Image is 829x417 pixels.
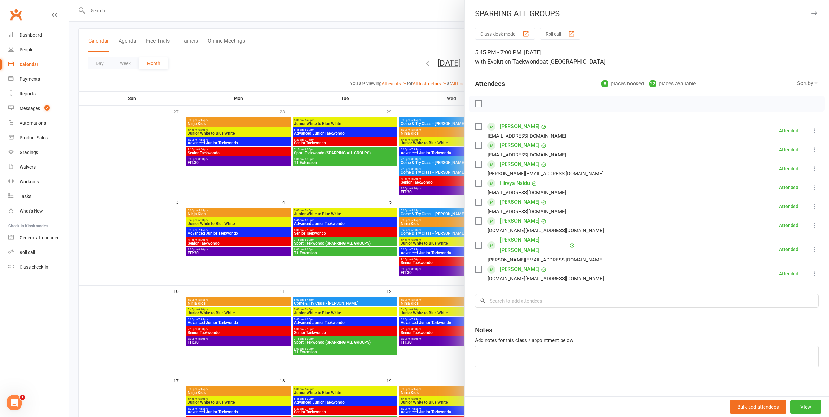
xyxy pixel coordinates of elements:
[500,235,568,256] a: [PERSON_NAME] [PERSON_NAME]
[20,250,35,255] div: Roll call
[601,80,608,87] div: 8
[20,135,48,140] div: Product Sales
[779,128,798,133] div: Attended
[601,79,644,88] div: places booked
[8,28,69,42] a: Dashboard
[488,256,604,264] div: [PERSON_NAME][EMAIL_ADDRESS][DOMAIN_NAME]
[8,86,69,101] a: Reports
[475,28,535,40] button: Class kiosk mode
[779,204,798,209] div: Attended
[779,223,798,228] div: Attended
[20,91,36,96] div: Reports
[500,178,530,188] a: Hirvya Naidu
[20,395,25,400] span: 1
[20,194,31,199] div: Tasks
[540,28,580,40] button: Roll call
[488,170,604,178] div: [PERSON_NAME][EMAIL_ADDRESS][DOMAIN_NAME]
[488,275,604,283] div: [DOMAIN_NAME][EMAIL_ADDRESS][DOMAIN_NAME]
[8,101,69,116] a: Messages 2
[8,72,69,86] a: Payments
[488,188,566,197] div: [EMAIL_ADDRESS][DOMAIN_NAME]
[779,185,798,190] div: Attended
[488,207,566,216] div: [EMAIL_ADDRESS][DOMAIN_NAME]
[7,395,22,410] iframe: Intercom live chat
[779,247,798,252] div: Attended
[20,235,59,240] div: General attendance
[8,116,69,130] a: Automations
[500,121,539,132] a: [PERSON_NAME]
[500,140,539,151] a: [PERSON_NAME]
[730,400,786,414] button: Bulk add attendees
[20,179,39,184] div: Workouts
[44,105,50,111] span: 2
[8,145,69,160] a: Gradings
[8,160,69,174] a: Waivers
[500,264,539,275] a: [PERSON_NAME]
[797,79,819,88] div: Sort by
[543,58,606,65] span: at [GEOGRAPHIC_DATA]
[649,79,696,88] div: places available
[475,294,819,308] input: Search to add attendees
[8,231,69,245] a: General attendance kiosk mode
[8,42,69,57] a: People
[790,400,821,414] button: View
[20,164,36,170] div: Waivers
[779,147,798,152] div: Attended
[475,48,819,66] div: 5:45 PM - 7:00 PM, [DATE]
[475,58,543,65] span: with Evolution Taekwondo
[8,260,69,275] a: Class kiosk mode
[20,76,40,82] div: Payments
[20,120,46,126] div: Automations
[20,47,33,52] div: People
[475,79,505,88] div: Attendees
[20,264,48,270] div: Class check-in
[500,159,539,170] a: [PERSON_NAME]
[475,325,492,335] div: Notes
[779,166,798,171] div: Attended
[20,106,40,111] div: Messages
[649,80,656,87] div: 22
[20,62,38,67] div: Calendar
[8,174,69,189] a: Workouts
[488,151,566,159] div: [EMAIL_ADDRESS][DOMAIN_NAME]
[500,216,539,226] a: [PERSON_NAME]
[20,150,38,155] div: Gradings
[8,7,24,23] a: Clubworx
[488,226,604,235] div: [DOMAIN_NAME][EMAIL_ADDRESS][DOMAIN_NAME]
[779,271,798,276] div: Attended
[8,189,69,204] a: Tasks
[500,197,539,207] a: [PERSON_NAME]
[20,208,43,214] div: What's New
[20,32,42,37] div: Dashboard
[8,57,69,72] a: Calendar
[475,336,819,344] div: Add notes for this class / appointment below
[8,130,69,145] a: Product Sales
[8,204,69,218] a: What's New
[488,132,566,140] div: [EMAIL_ADDRESS][DOMAIN_NAME]
[465,9,829,18] div: SPARRING ALL GROUPS
[8,245,69,260] a: Roll call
